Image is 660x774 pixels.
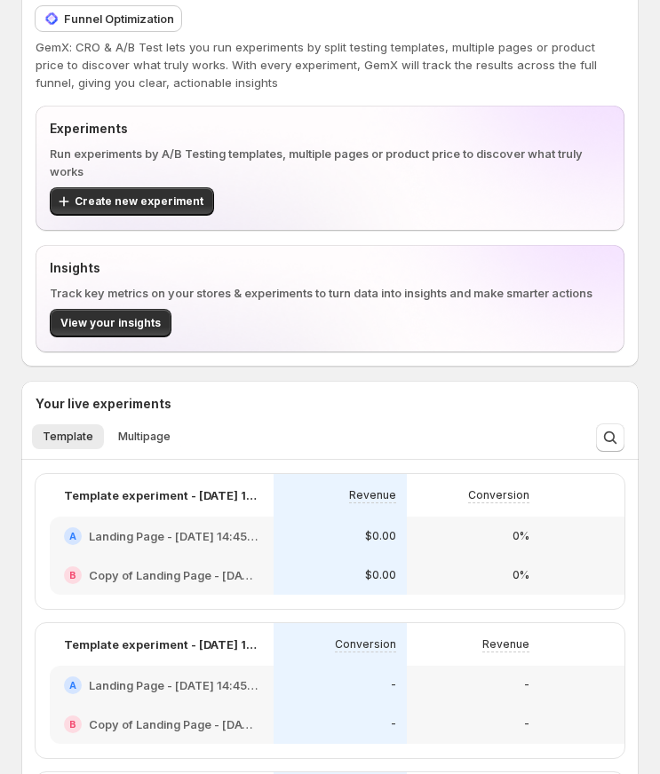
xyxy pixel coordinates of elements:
[89,676,259,694] h2: Landing Page - [DATE] 14:45:03
[513,529,529,543] p: 0%
[50,259,610,277] p: Insights
[391,717,396,731] p: -
[64,10,174,28] p: Funnel Optimization
[75,194,203,209] span: Create new experiment
[60,316,161,330] span: View your insights
[89,527,259,545] h2: Landing Page - [DATE] 14:45:12
[524,678,529,692] p: -
[69,680,76,691] h2: A
[36,395,171,413] h3: Your live experiments
[69,531,76,541] h2: A
[69,719,76,730] h2: B
[365,568,396,582] p: $0.00
[468,488,529,502] p: Conversion
[50,120,610,138] p: Experiments
[64,636,259,653] p: Template experiment - [DATE] 14:48:35
[50,187,214,216] button: Create new experiment
[365,529,396,543] p: $0.00
[596,423,624,452] button: Search and filter results
[43,10,60,28] img: Funnel Optimization
[524,717,529,731] p: -
[50,145,610,180] p: Run experiments by A/B Testing templates, multiple pages or product price to discover what truly ...
[69,570,76,580] h2: B
[43,430,93,444] span: Template
[50,309,171,337] button: View your insights
[50,284,610,302] p: Track key metrics on your stores & experiments to turn data into insights and make smarter actions
[89,715,259,733] h2: Copy of Landing Page - [DATE] 14:45:03
[36,38,624,91] p: GemX: CRO & A/B Test lets you run experiments by split testing templates, multiple pages or produ...
[349,488,396,502] p: Revenue
[513,568,529,582] p: 0%
[391,678,396,692] p: -
[335,637,396,652] p: Conversion
[118,430,171,444] span: Multipage
[482,637,529,652] p: Revenue
[64,486,259,504] p: Template experiment - [DATE] 14:46:19
[89,566,259,584] h2: Copy of Landing Page - [DATE] 14:45:12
